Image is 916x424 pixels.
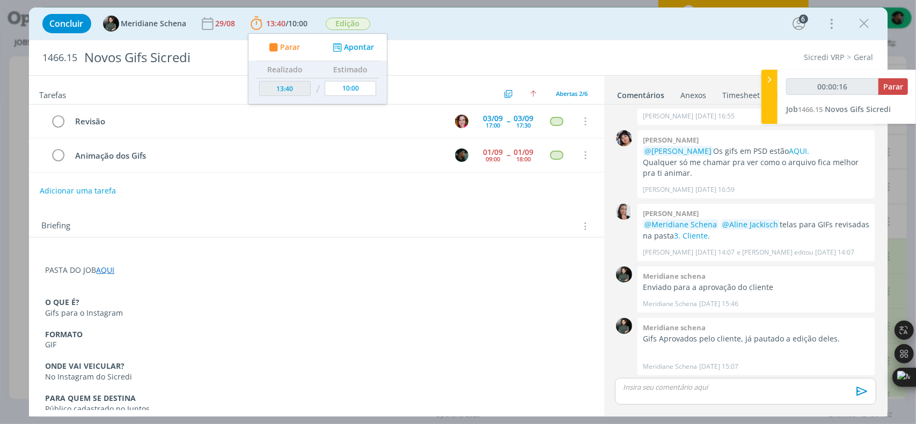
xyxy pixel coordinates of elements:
span: e [PERSON_NAME] editou [737,248,813,257]
div: Anexos [681,90,707,101]
b: Meridiane schena [643,271,706,281]
button: Parar [878,78,908,95]
strong: PARA QUEM SE DESTINA [46,393,136,403]
b: Meridiane schena [643,323,706,332]
p: Os gifs em PSD estão [643,146,869,157]
img: E [616,130,632,146]
p: [PERSON_NAME] [643,111,693,121]
img: M [616,266,632,282]
a: Comentários [617,85,665,101]
p: Meridiane Schena [643,362,697,371]
div: 6 [799,14,808,24]
div: 03/09 [514,115,534,122]
img: arrow-up.svg [530,91,537,97]
div: 01/09 [514,148,534,156]
b: [PERSON_NAME] [643,135,699,145]
div: 03/09 [483,115,503,122]
span: Tarefas [40,87,67,100]
a: AQUI [97,265,115,275]
div: 01/09 [483,148,503,156]
button: K [454,147,470,163]
img: K [455,148,468,162]
button: Edição [325,17,371,31]
div: dialog [29,8,888,416]
p: [PERSON_NAME] [643,248,693,257]
span: Concluir [50,19,84,28]
span: -- [507,151,510,159]
strong: ONDE VAI VEICULAR? [46,361,125,371]
div: 29/08 [216,20,238,27]
span: [DATE] 16:55 [695,111,735,121]
p: No Instagram do Sicredi [46,371,588,382]
th: Realizado [257,61,313,78]
span: [DATE] 14:07 [815,248,854,257]
button: Adicionar uma tarefa [39,181,116,200]
p: Enviado para a aprovação do cliente [643,282,869,293]
a: AQUI. [789,146,809,156]
ul: 13:40/10:00 [248,33,387,105]
strong: O QUE É? [46,297,80,307]
span: @Aline Jackisch [722,219,778,229]
button: 6 [790,15,808,32]
a: Geral [854,52,874,62]
span: 10:00 [289,18,308,28]
button: Parar [266,42,300,53]
img: B [455,115,468,128]
span: Parar [883,81,903,92]
a: Timesheet [722,85,761,101]
p: GIF [46,339,588,350]
img: M [616,318,632,334]
p: telas para GIFs revisadas na pasta . [643,219,869,241]
span: Edição [326,18,370,30]
span: Novos Gifs Sicredi [825,104,891,114]
span: [DATE] 14:07 [695,248,735,257]
span: Briefing [42,219,71,233]
strong: FORMATO [46,329,83,339]
div: 17:30 [517,122,531,128]
span: [DATE] 15:46 [699,299,738,309]
span: @Meridiane Schena [644,219,717,229]
span: 1466.15 [798,105,823,114]
span: Parar [280,43,299,51]
div: Novos Gifs Sicredi [80,44,523,71]
div: 17:00 [486,122,501,128]
a: Job1466.15Novos Gifs Sicredi [786,104,891,114]
p: Gifs Aprovados pelo cliente, já pautado a edição deles. [643,333,869,344]
div: 09:00 [486,156,501,162]
img: M [103,16,119,32]
span: @[PERSON_NAME] [644,146,712,156]
button: B [454,113,470,129]
div: Animação dos Gifs [71,149,445,162]
span: -- [507,117,510,125]
td: / [313,78,322,100]
span: Abertas 2/6 [556,90,588,98]
th: Estimado [322,61,379,78]
p: PASTA DO JOB [46,265,588,276]
button: MMeridiane Schena [103,16,187,32]
span: [DATE] 15:07 [699,362,738,371]
p: Gifs para o Instagram [46,308,588,318]
a: Sicredi VRP [804,52,845,62]
p: Qualquer só me chamar pra ver como o arquivo fica melhor pra ti animar. [643,157,869,179]
a: 3. Cliente [674,230,708,241]
span: [DATE] 16:59 [695,185,735,195]
button: 13:40/10:00 [248,15,311,32]
button: Concluir [42,14,91,33]
div: Revisão [71,115,445,128]
span: Meridiane Schena [121,20,187,27]
span: 13:40 [267,18,286,28]
span: 1466.15 [43,52,78,64]
img: C [616,204,632,220]
p: Público cadastrado no Juntos. [46,404,588,414]
button: Apontar [329,42,374,53]
div: 18:00 [517,156,531,162]
p: Meridiane Schena [643,299,697,309]
span: / [286,18,289,28]
b: [PERSON_NAME] [643,209,699,218]
p: [PERSON_NAME] [643,185,693,195]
